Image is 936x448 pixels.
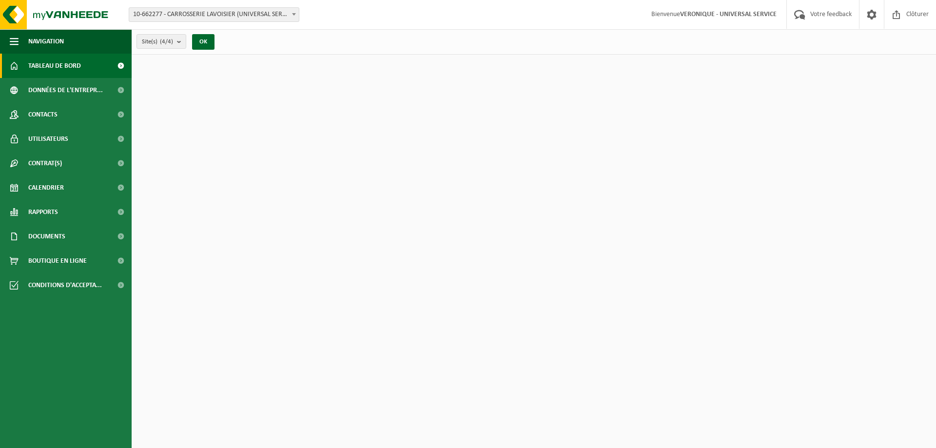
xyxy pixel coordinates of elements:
span: Documents [28,224,65,249]
span: Tableau de bord [28,54,81,78]
span: Site(s) [142,35,173,49]
span: Contrat(s) [28,151,62,175]
span: Calendrier [28,175,64,200]
strong: VERONIQUE - UNIVERSAL SERVICE [680,11,777,18]
button: OK [192,34,214,50]
span: 10-662277 - CARROSSERIE LAVOISIER (UNIVERSAL SERVICE) - LA MADELEINE [129,7,299,22]
span: 10-662277 - CARROSSERIE LAVOISIER (UNIVERSAL SERVICE) - LA MADELEINE [129,8,299,21]
span: Données de l'entrepr... [28,78,103,102]
span: Conditions d'accepta... [28,273,102,297]
span: Boutique en ligne [28,249,87,273]
span: Contacts [28,102,58,127]
button: Site(s)(4/4) [136,34,186,49]
span: Rapports [28,200,58,224]
span: Utilisateurs [28,127,68,151]
count: (4/4) [160,39,173,45]
span: Navigation [28,29,64,54]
